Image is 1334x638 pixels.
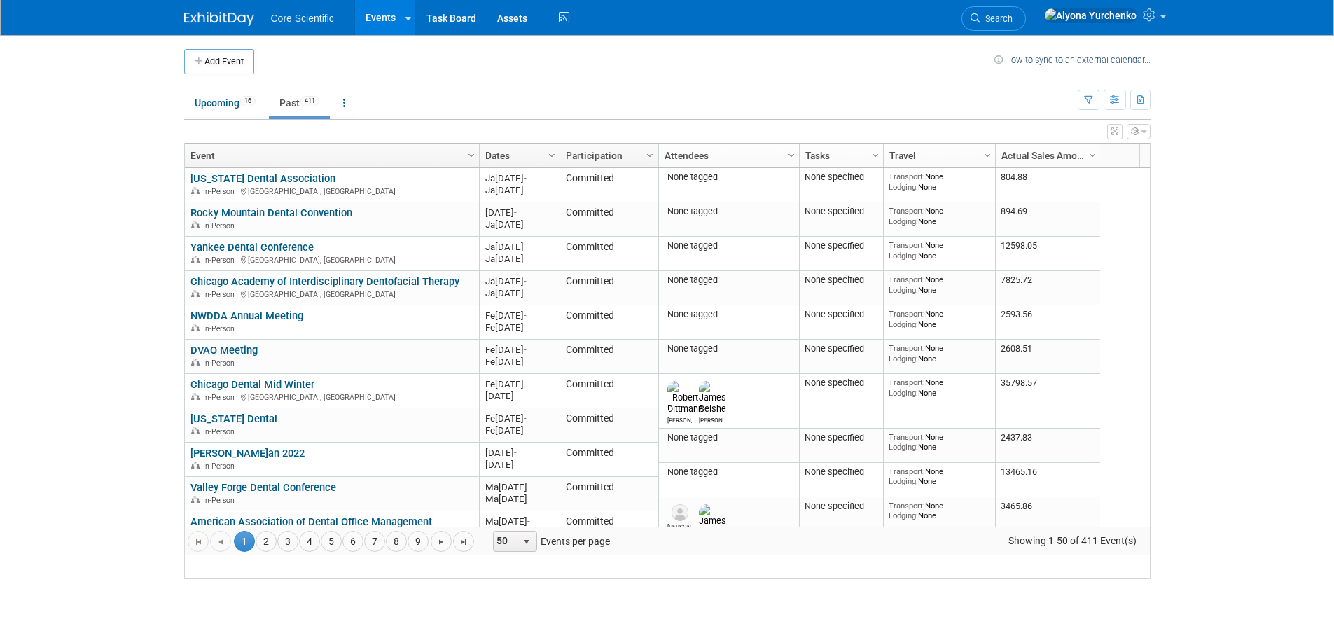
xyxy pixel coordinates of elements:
a: Column Settings [1085,144,1100,165]
span: In-Person [203,359,239,368]
span: Events per page [475,531,624,552]
a: 4 [299,531,320,552]
span: - [524,345,527,355]
div: Fe[DATE] [485,412,553,424]
img: In-Person Event [191,427,200,434]
span: 16 [240,96,256,106]
a: [US_STATE] Dental Association [190,172,335,185]
div: Ja[DATE] [485,287,553,299]
span: In-Person [203,393,239,402]
a: Go to the first page [188,531,209,552]
td: Committed [560,511,658,546]
div: Robert Dittmann [667,415,692,424]
div: None specified [805,343,877,354]
a: Column Settings [544,144,560,165]
span: In-Person [203,221,239,230]
td: Committed [560,340,658,374]
div: Ja[DATE] [485,275,553,287]
img: In-Person Event [191,462,200,469]
span: Lodging: [889,216,918,226]
span: Core Scientific [271,13,334,24]
div: Ma[DATE] [485,493,553,505]
img: James Belshe [699,504,726,538]
div: None tagged [664,343,793,354]
div: [DATE] [485,390,553,402]
span: Transport: [889,466,925,476]
span: Transport: [889,172,925,181]
span: - [524,379,527,389]
div: None None [889,240,989,261]
span: - [514,448,517,458]
img: Alyona Yurchenko [1044,8,1137,23]
div: Ja[DATE] [485,219,553,230]
a: Go to the last page [453,531,474,552]
span: Go to the previous page [215,536,226,548]
img: In-Person Event [191,221,200,228]
td: 2608.51 [995,340,1100,374]
span: Lodging: [889,319,918,329]
span: Lodging: [889,251,918,261]
div: None specified [805,466,877,478]
td: Committed [560,202,658,237]
div: None tagged [664,466,793,478]
div: None None [889,466,989,487]
div: Ma[DATE] [485,515,553,527]
a: DVAO Meeting [190,344,258,356]
span: Transport: [889,240,925,250]
a: Attendees [665,144,790,167]
a: Upcoming16 [184,90,266,116]
a: Column Settings [980,144,995,165]
img: In-Person Event [191,256,200,263]
div: Ja[DATE] [485,241,553,253]
div: Fe[DATE] [485,321,553,333]
span: Column Settings [644,150,655,161]
div: Fe[DATE] [485,378,553,390]
span: Transport: [889,275,925,284]
div: None specified [805,377,877,389]
span: 411 [300,96,319,106]
img: Ursula Adams [672,504,688,521]
span: In-Person [203,427,239,436]
span: In-Person [203,290,239,299]
span: - [514,207,517,218]
span: - [524,276,527,286]
span: - [527,516,530,527]
span: - [524,310,527,321]
span: Lodging: [889,182,918,192]
span: In-Person [203,324,239,333]
span: Transport: [889,501,925,511]
a: Rocky Mountain Dental Convention [190,207,352,219]
div: Ma[DATE] [485,481,553,493]
a: Go to the next page [431,531,452,552]
span: - [524,242,527,252]
span: Lodging: [889,285,918,295]
span: Lodging: [889,354,918,363]
a: 8 [386,531,407,552]
span: In-Person [203,496,239,505]
a: Column Settings [642,144,658,165]
a: 7 [364,531,385,552]
div: None specified [805,275,877,286]
div: [DATE] [485,459,553,471]
span: Lodging: [889,388,918,398]
a: Column Settings [868,144,883,165]
a: [US_STATE] Dental [190,412,277,425]
a: Participation [566,144,648,167]
div: None None [889,172,989,192]
span: Lodging: [889,476,918,486]
td: 7825.72 [995,271,1100,305]
td: Committed [560,408,658,443]
div: None specified [805,309,877,320]
span: Column Settings [786,150,797,161]
img: In-Person Event [191,496,200,503]
div: [GEOGRAPHIC_DATA], [GEOGRAPHIC_DATA] [190,391,473,403]
span: In-Person [203,256,239,265]
a: Event [190,144,470,167]
div: None tagged [664,206,793,217]
a: Yankee Dental Conference [190,241,314,254]
div: None None [889,343,989,363]
div: Fe[DATE] [485,356,553,368]
span: Go to the next page [436,536,447,548]
img: Robert Dittmann [667,381,703,415]
div: None specified [805,172,877,183]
